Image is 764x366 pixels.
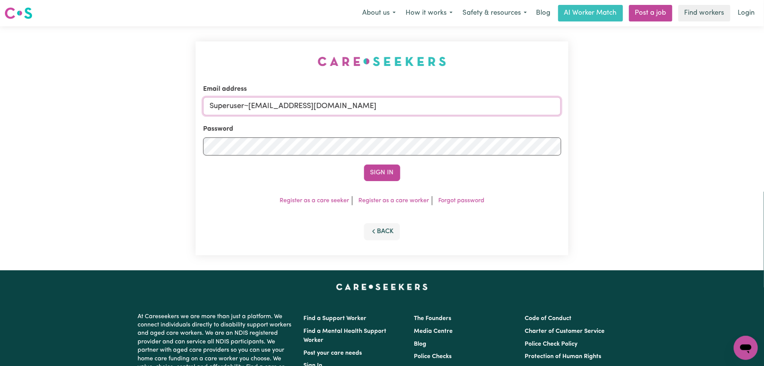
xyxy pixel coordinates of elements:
[525,328,605,334] a: Charter of Customer Service
[438,198,484,204] a: Forgot password
[304,350,362,356] a: Post your care needs
[401,5,458,21] button: How it works
[734,336,758,360] iframe: Button to launch messaging window
[414,328,453,334] a: Media Centre
[280,198,349,204] a: Register as a care seeker
[678,5,730,21] a: Find workers
[304,316,367,322] a: Find a Support Worker
[203,84,247,94] label: Email address
[5,6,32,20] img: Careseekers logo
[304,328,387,343] a: Find a Mental Health Support Worker
[358,198,429,204] a: Register as a care worker
[364,223,400,240] button: Back
[414,341,427,347] a: Blog
[414,316,452,322] a: The Founders
[5,5,32,22] a: Careseekers logo
[414,354,452,360] a: Police Checks
[458,5,532,21] button: Safety & resources
[525,316,571,322] a: Code of Conduct
[525,341,577,347] a: Police Check Policy
[532,5,555,21] a: Blog
[525,354,601,360] a: Protection of Human Rights
[558,5,623,21] a: AI Worker Match
[203,124,233,134] label: Password
[203,97,561,115] input: Email address
[364,165,400,181] button: Sign In
[733,5,759,21] a: Login
[357,5,401,21] button: About us
[629,5,672,21] a: Post a job
[336,284,428,290] a: Careseekers home page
